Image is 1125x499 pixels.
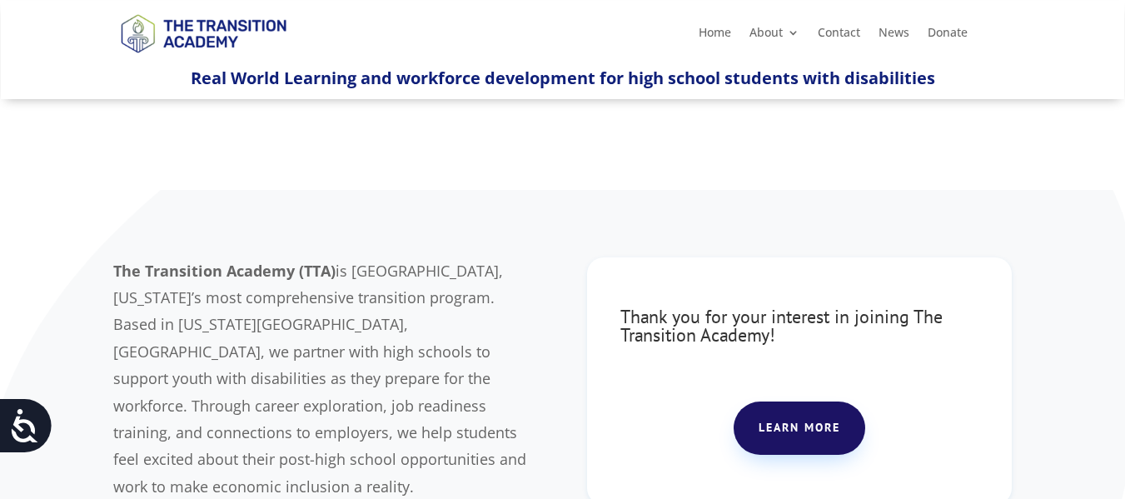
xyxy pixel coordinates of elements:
span: Real World Learning and workforce development for high school students with disabilities [191,67,935,89]
b: The Transition Academy (TTA) [113,261,336,281]
a: Logo-Noticias [113,50,293,66]
a: Learn more [734,402,865,455]
span: is [GEOGRAPHIC_DATA], [US_STATE]’s most comprehensive transition program. Based in [US_STATE][GEO... [113,261,526,497]
a: News [879,27,909,45]
img: TTA Brand_TTA Primary Logo_Horizontal_Light BG [113,3,293,62]
a: Donate [928,27,968,45]
a: Home [699,27,731,45]
a: Contact [818,27,860,45]
a: About [749,27,799,45]
span: Thank you for your interest in joining The Transition Academy! [620,305,943,347]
